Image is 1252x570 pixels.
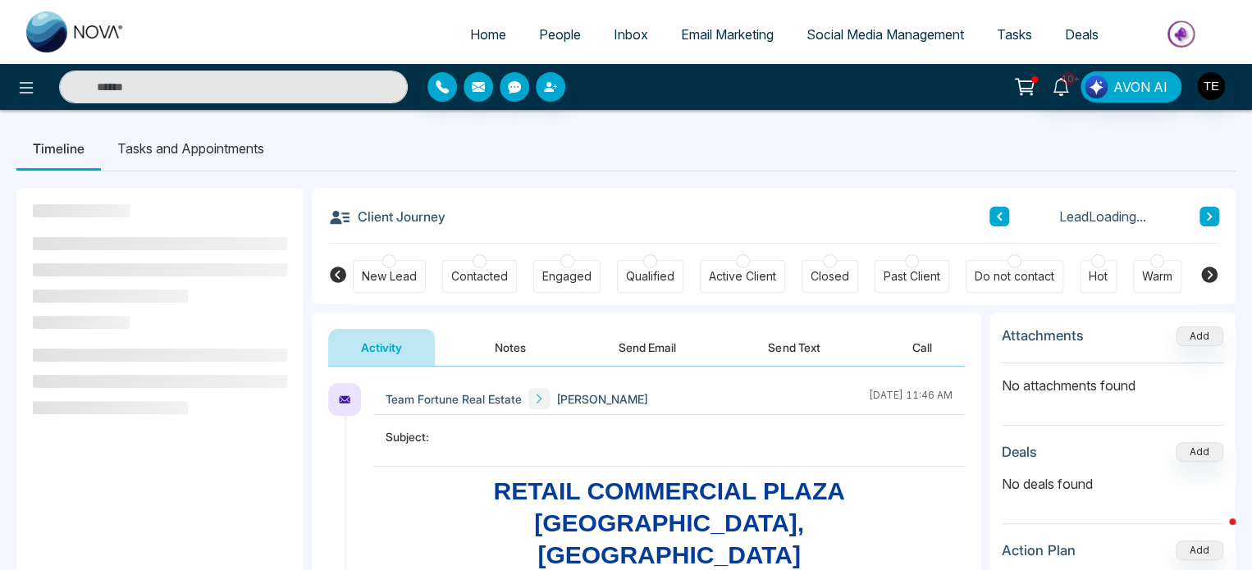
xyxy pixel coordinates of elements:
[542,268,592,285] div: Engaged
[328,329,435,366] button: Activity
[1002,542,1076,559] h3: Action Plan
[1059,207,1146,226] span: Lead Loading...
[386,428,435,445] span: Subject:
[980,19,1049,50] a: Tasks
[997,26,1032,43] span: Tasks
[811,268,849,285] div: Closed
[26,11,125,52] img: Nova CRM Logo
[1061,71,1076,86] span: 10+
[1002,444,1037,460] h3: Deals
[806,26,964,43] span: Social Media Management
[614,26,648,43] span: Inbox
[454,19,523,50] a: Home
[451,268,508,285] div: Contacted
[975,268,1054,285] div: Do not contact
[1002,474,1223,494] p: No deals found
[539,26,581,43] span: People
[523,19,597,50] a: People
[1176,442,1223,462] button: Add
[665,19,790,50] a: Email Marketing
[1176,328,1223,342] span: Add
[462,329,559,366] button: Notes
[880,329,965,366] button: Call
[1089,268,1108,285] div: Hot
[790,19,980,50] a: Social Media Management
[1113,77,1167,97] span: AVON AI
[681,26,774,43] span: Email Marketing
[1123,16,1242,52] img: Market-place.gif
[869,388,953,409] div: [DATE] 11:46 AM
[16,126,101,171] li: Timeline
[709,268,776,285] div: Active Client
[1176,540,1223,560] button: Add
[1002,363,1223,395] p: No attachments found
[586,329,709,366] button: Send Email
[884,268,940,285] div: Past Client
[362,268,417,285] div: New Lead
[1049,19,1115,50] a: Deals
[1176,326,1223,346] button: Add
[386,390,522,408] span: Team Fortune Real Estate
[1081,71,1181,103] button: AVON AI
[1197,72,1225,100] img: User Avatar
[597,19,665,50] a: Inbox
[556,390,648,408] span: [PERSON_NAME]
[1002,327,1084,344] h3: Attachments
[101,126,281,171] li: Tasks and Appointments
[470,26,506,43] span: Home
[1041,71,1081,100] a: 10+
[1065,26,1099,43] span: Deals
[1196,514,1236,554] iframe: Intercom live chat
[1142,268,1172,285] div: Warm
[626,268,674,285] div: Qualified
[328,204,446,229] h3: Client Journey
[1085,75,1108,98] img: Lead Flow
[735,329,852,366] button: Send Text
